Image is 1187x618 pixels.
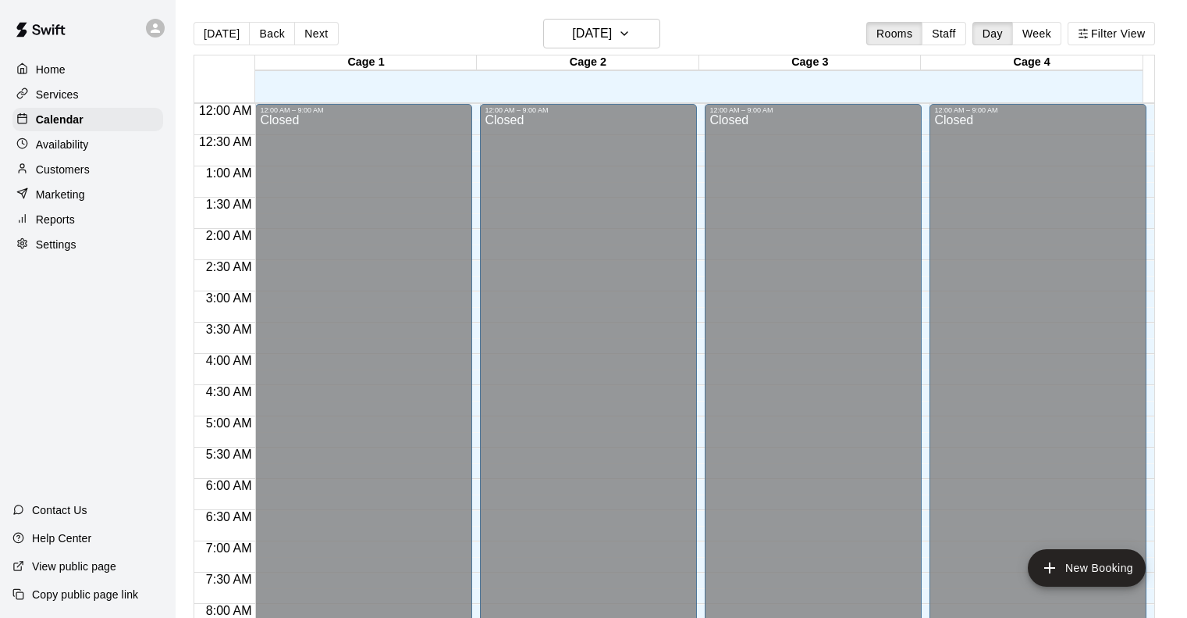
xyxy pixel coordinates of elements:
span: 3:30 AM [202,323,256,336]
span: 2:00 AM [202,229,256,242]
p: Availability [36,137,89,152]
button: [DATE] [194,22,250,45]
span: 1:30 AM [202,198,256,211]
p: Marketing [36,187,85,202]
span: 6:30 AM [202,510,256,523]
div: 12:00 AM – 9:00 AM [485,106,692,114]
button: Filter View [1068,22,1155,45]
p: Customers [36,162,90,177]
button: [DATE] [543,19,660,48]
a: Settings [12,233,163,256]
button: Week [1012,22,1061,45]
p: Calendar [36,112,84,127]
a: Home [12,58,163,81]
p: Help Center [32,530,91,546]
div: Cage 2 [477,55,698,70]
span: 3:00 AM [202,291,256,305]
p: View public page [32,559,116,574]
a: Availability [12,133,163,156]
span: 4:30 AM [202,385,256,398]
span: 1:00 AM [202,166,256,180]
h6: [DATE] [572,23,612,45]
a: Services [12,83,163,106]
button: Staff [922,22,966,45]
span: 8:00 AM [202,604,256,617]
div: 12:00 AM – 9:00 AM [260,106,467,114]
span: 5:00 AM [202,416,256,430]
button: Back [249,22,295,45]
button: add [1028,549,1146,587]
div: 12:00 AM – 9:00 AM [709,106,917,114]
a: Marketing [12,183,163,206]
div: Cage 1 [255,55,477,70]
p: Settings [36,237,76,252]
p: Reports [36,212,75,227]
button: Rooms [866,22,922,45]
p: Copy public page link [32,587,138,602]
p: Contact Us [32,502,87,518]
a: Reports [12,208,163,231]
button: Next [294,22,338,45]
span: 2:30 AM [202,260,256,273]
span: 4:00 AM [202,354,256,367]
span: 7:30 AM [202,573,256,586]
span: 7:00 AM [202,541,256,555]
a: Calendar [12,108,163,131]
p: Home [36,62,66,77]
div: Cage 4 [921,55,1143,70]
button: Day [972,22,1013,45]
div: 12:00 AM – 9:00 AM [934,106,1142,114]
p: Services [36,87,79,102]
div: Cage 3 [699,55,921,70]
span: 6:00 AM [202,479,256,492]
span: 12:30 AM [195,135,256,148]
a: Customers [12,158,163,181]
span: 5:30 AM [202,448,256,461]
span: 12:00 AM [195,104,256,117]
